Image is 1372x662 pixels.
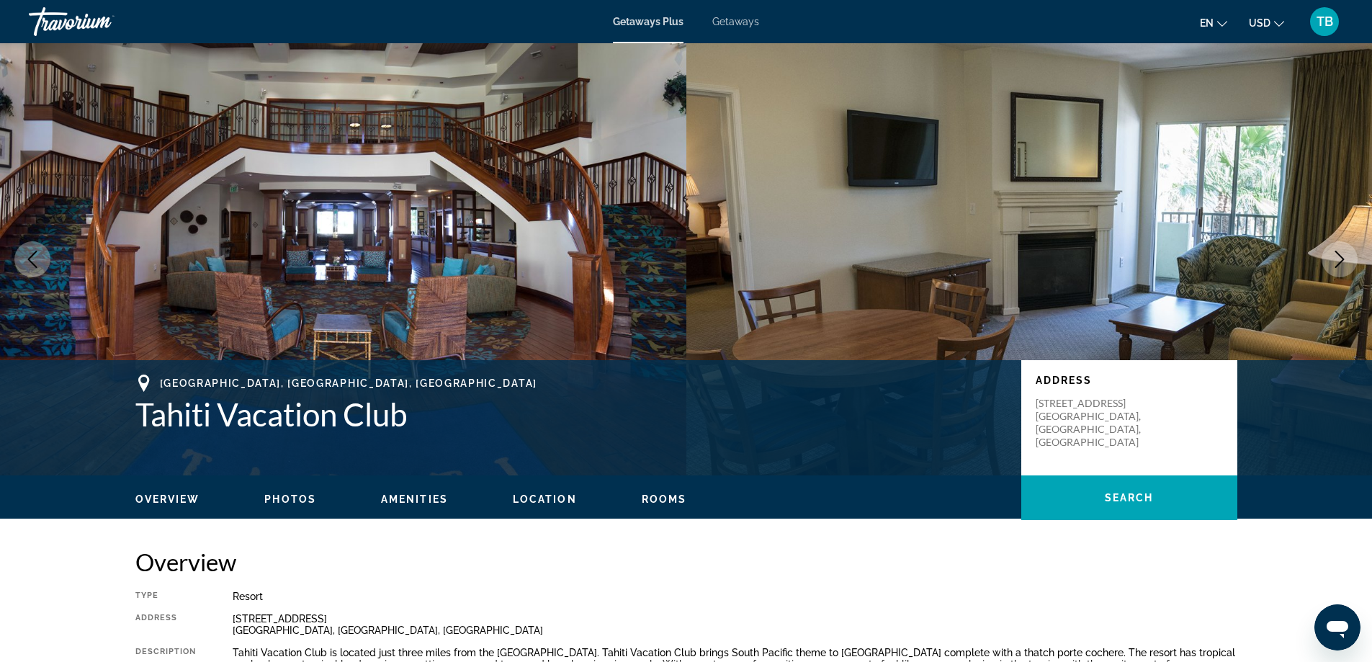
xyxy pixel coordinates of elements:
[264,493,316,506] button: Photos
[1249,12,1284,33] button: Change currency
[513,493,577,506] button: Location
[1200,17,1214,29] span: en
[160,377,537,389] span: [GEOGRAPHIC_DATA], [GEOGRAPHIC_DATA], [GEOGRAPHIC_DATA]
[233,613,1237,636] div: [STREET_ADDRESS] [GEOGRAPHIC_DATA], [GEOGRAPHIC_DATA], [GEOGRAPHIC_DATA]
[135,493,200,506] button: Overview
[1306,6,1343,37] button: User Menu
[135,591,197,602] div: Type
[1200,12,1227,33] button: Change language
[1021,475,1237,520] button: Search
[14,241,50,277] button: Previous image
[1105,492,1154,504] span: Search
[135,547,1237,576] h2: Overview
[642,493,687,505] span: Rooms
[264,493,316,505] span: Photos
[233,591,1237,602] div: Resort
[135,395,1007,433] h1: Tahiti Vacation Club
[1322,241,1358,277] button: Next image
[1317,14,1333,29] span: TB
[1314,604,1360,650] iframe: Button to launch messaging window
[1249,17,1270,29] span: USD
[381,493,448,505] span: Amenities
[513,493,577,505] span: Location
[381,493,448,506] button: Amenities
[135,493,200,505] span: Overview
[613,16,683,27] a: Getaways Plus
[642,493,687,506] button: Rooms
[1036,397,1151,449] p: [STREET_ADDRESS] [GEOGRAPHIC_DATA], [GEOGRAPHIC_DATA], [GEOGRAPHIC_DATA]
[1036,375,1223,386] p: Address
[135,613,197,636] div: Address
[712,16,759,27] a: Getaways
[29,3,173,40] a: Travorium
